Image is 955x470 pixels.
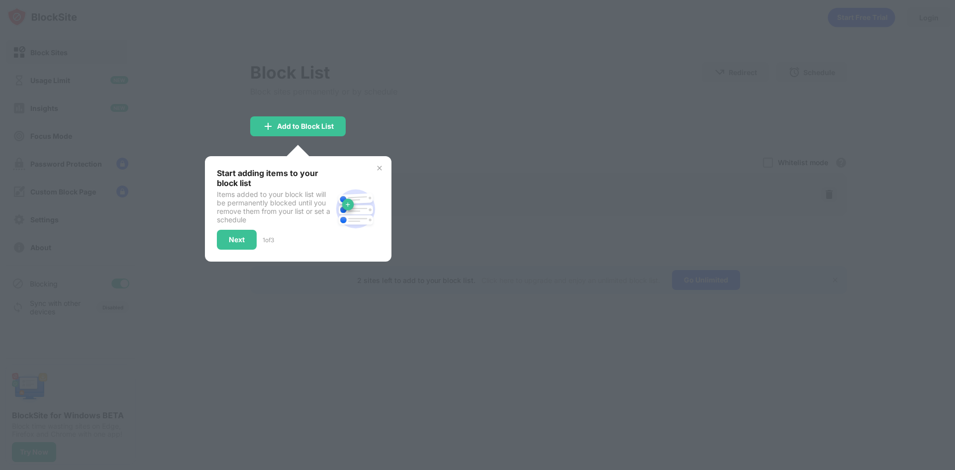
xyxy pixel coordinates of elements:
img: x-button.svg [376,164,383,172]
div: Add to Block List [277,122,334,130]
div: Start adding items to your block list [217,168,332,188]
div: Items added to your block list will be permanently blocked until you remove them from your list o... [217,190,332,224]
div: Next [229,236,245,244]
img: block-site.svg [332,185,380,233]
div: 1 of 3 [263,236,274,244]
